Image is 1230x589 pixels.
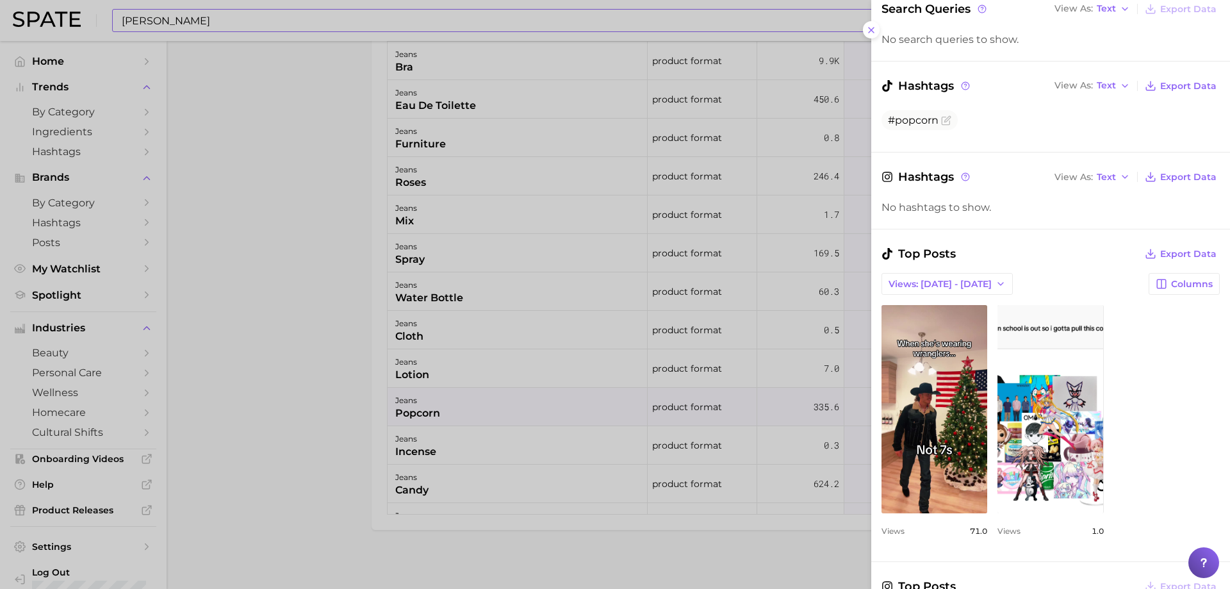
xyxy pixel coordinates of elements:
div: No search queries to show. [881,33,1220,46]
span: Columns [1171,279,1213,290]
button: View AsText [1051,78,1133,94]
span: Export Data [1160,81,1217,92]
span: Hashtags [881,77,972,95]
span: Export Data [1160,249,1217,260]
span: Top Posts [881,245,956,263]
button: View AsText [1051,169,1133,185]
span: 1.0 [1092,526,1104,536]
button: Export Data [1142,168,1220,186]
button: Columns [1149,273,1220,295]
button: Export Data [1142,245,1220,263]
button: Export Data [1142,77,1220,95]
button: View AsText [1051,1,1133,17]
button: Views: [DATE] - [DATE] [881,273,1013,295]
span: Hashtags [881,168,972,186]
span: Export Data [1160,172,1217,183]
div: No hashtags to show. [881,201,1220,213]
span: Text [1097,174,1116,181]
span: Views [997,526,1021,536]
span: Views: [DATE] - [DATE] [889,279,992,290]
span: View As [1054,82,1093,89]
span: 71.0 [970,526,987,536]
span: Views [881,526,905,536]
span: #popcorn [888,114,939,126]
span: Text [1097,5,1116,12]
button: Flag as miscategorized or irrelevant [941,115,951,126]
span: Text [1097,82,1116,89]
span: Export Data [1160,4,1217,15]
span: View As [1054,174,1093,181]
span: View As [1054,5,1093,12]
